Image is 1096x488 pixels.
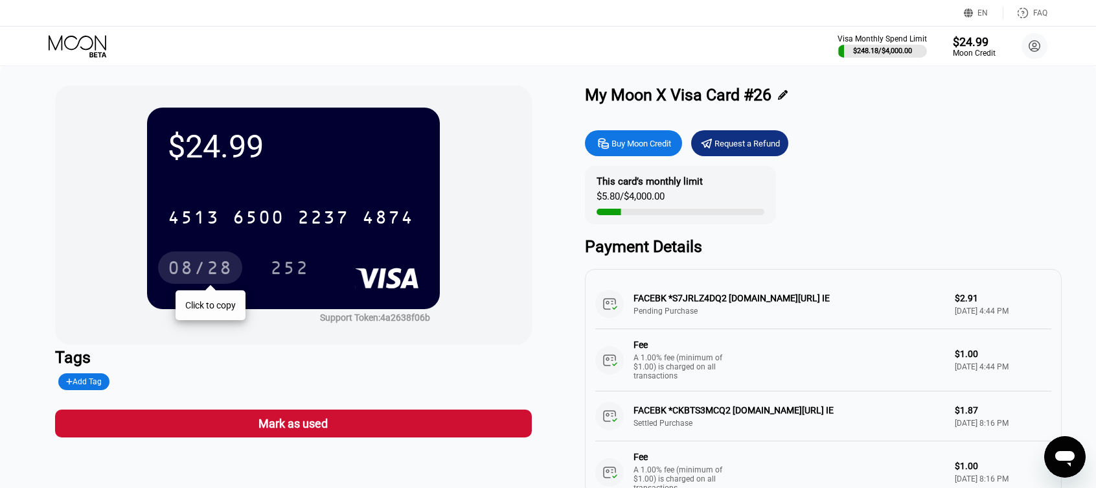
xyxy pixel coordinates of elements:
div: Request a Refund [714,138,780,149]
div: $1.00 [955,461,1052,471]
div: $24.99Moon Credit [953,35,996,58]
div: Click to copy [185,300,236,310]
div: Mark as used [258,416,328,431]
div: Request a Refund [691,130,788,156]
div: FeeA 1.00% fee (minimum of $1.00) is charged on all transactions$1.00[DATE] 4:44 PM [595,329,1051,391]
div: Mark as used [55,410,532,437]
div: Buy Moon Credit [585,130,682,156]
div: Moon Credit [953,49,996,58]
div: Add Tag [58,373,110,390]
div: EN [977,8,988,17]
div: Payment Details [585,237,1062,256]
div: Visa Monthly Spend Limit [838,34,927,43]
div: Support Token:4a2638f06b [320,312,430,323]
div: $24.99 [168,128,419,165]
div: [DATE] 8:16 PM [955,474,1052,483]
div: 252 [260,251,319,284]
div: Add Tag [66,377,102,386]
div: Fee [634,452,724,462]
div: My Moon X Visa Card #26 [585,86,771,104]
div: 08/28 [168,259,233,280]
div: Support Token: 4a2638f06b [320,312,430,323]
div: 252 [270,259,309,280]
div: Fee [634,340,724,350]
div: $248.18 / $4,000.00 [853,47,912,55]
div: EN [964,6,1003,19]
div: 4874 [362,209,414,229]
div: This card’s monthly limit [597,176,703,187]
div: 4513 [168,209,220,229]
div: 4513650022374874 [160,201,422,233]
div: A 1.00% fee (minimum of $1.00) is charged on all transactions [634,353,731,380]
div: Visa Monthly Spend Limit$248.18/$4,000.00 [838,34,927,58]
div: $5.80 / $4,000.00 [597,191,665,209]
div: $24.99 [953,35,996,49]
div: $1.00 [955,349,1052,359]
div: Buy Moon Credit [611,138,671,149]
div: 08/28 [158,251,242,284]
div: 2237 [297,209,349,229]
div: Tags [55,348,532,367]
div: FAQ [1033,8,1047,17]
div: 6500 [233,209,284,229]
div: [DATE] 4:44 PM [955,362,1052,371]
div: FAQ [1003,6,1047,19]
iframe: Button to launch messaging window [1044,436,1086,478]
